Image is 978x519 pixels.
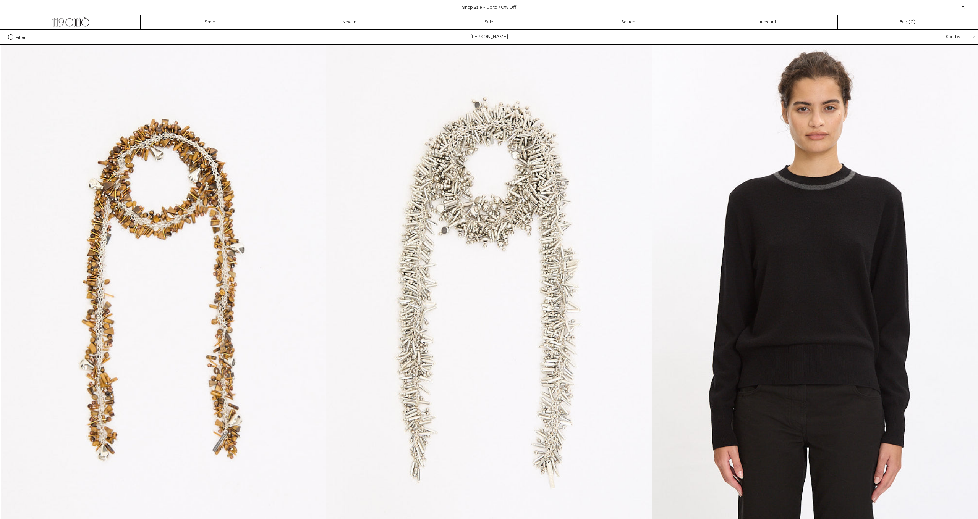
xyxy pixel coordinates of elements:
span: Filter [15,34,26,40]
a: New In [280,15,419,29]
span: ) [910,19,915,26]
a: Shop [141,15,280,29]
a: Search [559,15,698,29]
a: Shop Sale - Up to 70% Off [462,5,516,11]
a: Sale [419,15,559,29]
a: Account [698,15,838,29]
div: Sort by [901,30,970,44]
span: 0 [910,19,913,25]
a: Bag () [838,15,977,29]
